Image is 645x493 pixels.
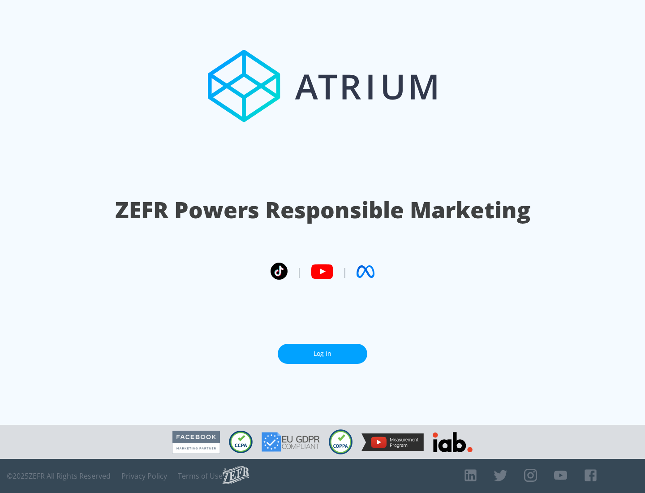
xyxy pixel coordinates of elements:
a: Terms of Use [178,471,223,480]
span: © 2025 ZEFR All Rights Reserved [7,471,111,480]
img: COPPA Compliant [329,429,353,454]
a: Log In [278,344,367,364]
img: IAB [433,432,473,452]
span: | [342,265,348,278]
img: CCPA Compliant [229,431,253,453]
img: YouTube Measurement Program [361,433,424,451]
img: Facebook Marketing Partner [172,431,220,454]
span: | [297,265,302,278]
a: Privacy Policy [121,471,167,480]
h1: ZEFR Powers Responsible Marketing [115,195,530,225]
img: GDPR Compliant [262,432,320,452]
